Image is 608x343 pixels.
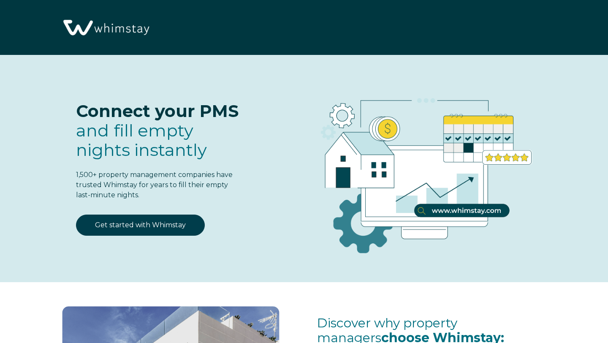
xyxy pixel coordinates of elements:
span: 1,500+ property management companies have trusted Whimstay for years to fill their empty last-min... [76,171,233,199]
span: and [76,120,207,160]
span: fill empty nights instantly [76,120,207,160]
span: Connect your PMS [76,101,239,121]
a: Get started with Whimstay [76,215,205,236]
img: Whimstay Logo-02 1 [59,4,152,52]
img: RBO Ilustrations-03 [273,72,570,267]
